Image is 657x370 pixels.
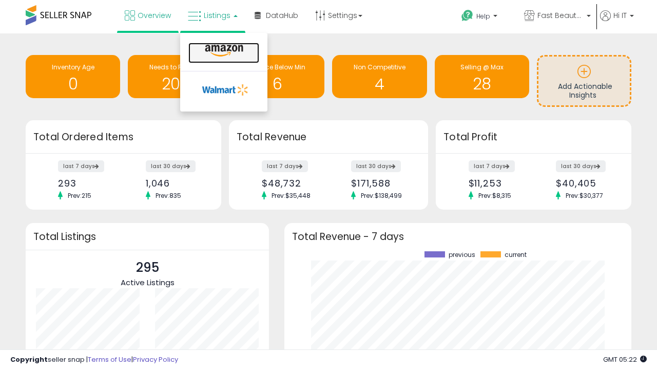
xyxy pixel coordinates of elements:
span: Overview [138,10,171,21]
span: Prev: $138,499 [356,191,407,200]
a: Terms of Use [88,355,131,364]
div: 293 [58,178,115,189]
a: Help [453,2,515,33]
a: Privacy Policy [133,355,178,364]
label: last 30 days [146,160,196,172]
h3: Total Revenue - 7 days [292,233,624,240]
label: last 7 days [469,160,515,172]
span: 2025-10-12 05:22 GMT [603,355,647,364]
div: 1,046 [146,178,203,189]
span: Prev: 835 [150,191,186,200]
span: Prev: $30,377 [561,191,608,200]
span: Non Competitive [354,63,405,71]
label: last 7 days [262,160,308,172]
span: Add Actionable Insights [558,81,612,101]
span: Inventory Age [52,63,94,71]
span: Help [476,12,490,21]
a: Non Competitive 4 [332,55,427,98]
h3: Total Profit [443,130,624,144]
span: current [505,251,527,258]
span: BB Price Below Min [249,63,305,71]
span: Needs to Reprice [149,63,201,71]
a: Selling @ Max 28 [435,55,529,98]
h1: 6 [235,76,319,92]
div: $11,253 [469,178,526,189]
h1: 0 [31,76,115,92]
span: Prev: $8,315 [473,191,516,200]
i: Get Help [461,9,474,22]
div: $48,732 [262,178,321,189]
span: Selling @ Max [460,63,504,71]
h3: Total Listings [33,233,261,240]
div: $40,405 [556,178,613,189]
h1: 4 [337,76,421,92]
span: DataHub [266,10,298,21]
span: previous [449,251,475,258]
a: BB Price Below Min 6 [230,55,324,98]
span: Active Listings [121,277,175,288]
span: Prev: $35,448 [266,191,316,200]
h1: 28 [440,76,524,92]
h1: 207 [133,76,217,92]
div: $171,588 [351,178,410,189]
a: Inventory Age 0 [26,55,120,98]
div: seller snap | | [10,355,178,365]
span: Hi IT [613,10,627,21]
label: last 30 days [556,160,606,172]
span: Fast Beauty ([GEOGRAPHIC_DATA]) [537,10,584,21]
a: Add Actionable Insights [538,57,630,105]
a: Hi IT [600,10,634,33]
strong: Copyright [10,355,48,364]
a: Needs to Reprice 207 [128,55,222,98]
span: Prev: 215 [63,191,96,200]
h3: Total Ordered Items [33,130,214,144]
span: Listings [204,10,230,21]
h3: Total Revenue [237,130,420,144]
label: last 7 days [58,160,104,172]
p: 295 [121,258,175,277]
label: last 30 days [351,160,401,172]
